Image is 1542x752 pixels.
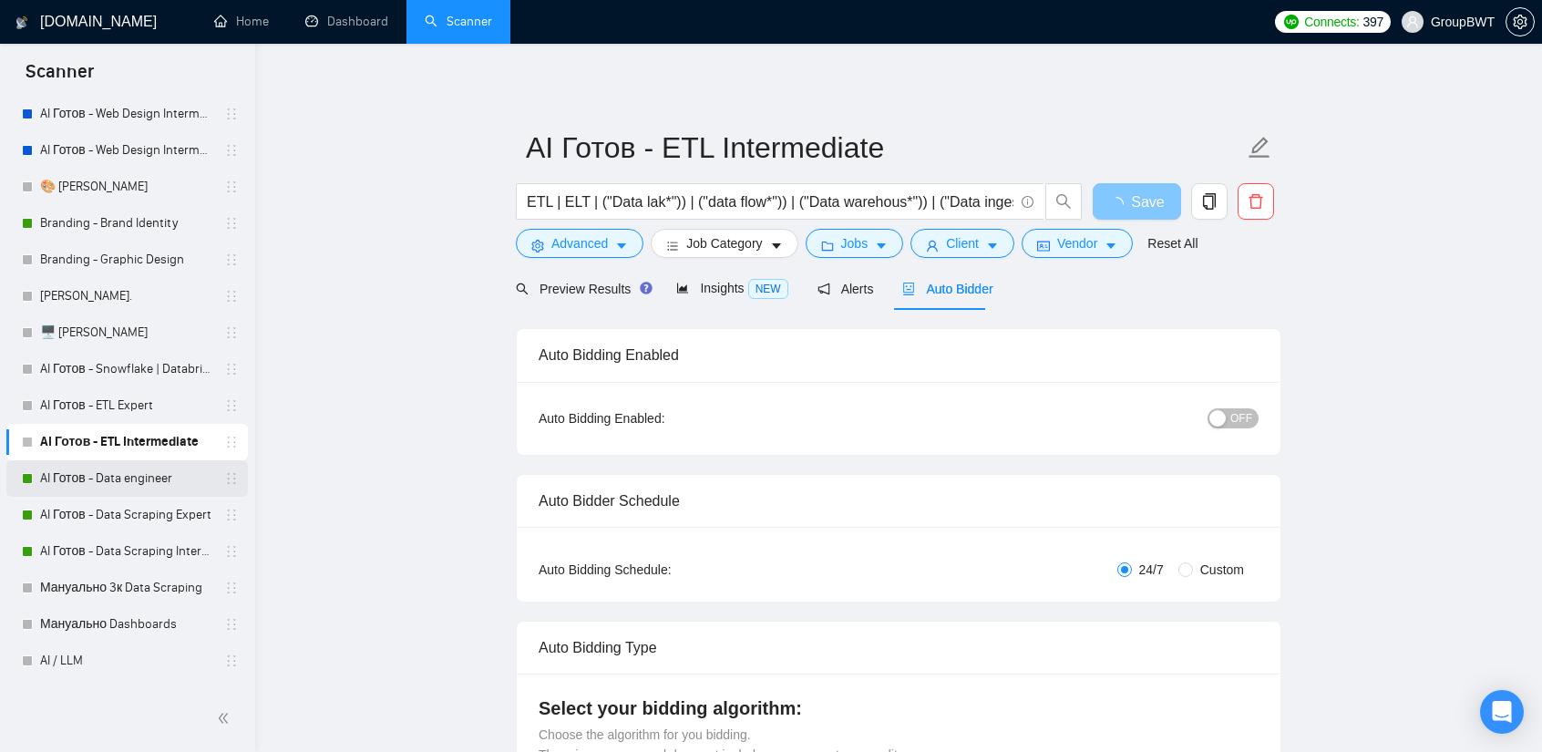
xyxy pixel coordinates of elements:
[40,132,213,169] a: AI Готов - Web Design Intermediate минус Development
[1363,12,1383,32] span: 397
[539,329,1259,381] div: Auto Bidding Enabled
[1506,7,1535,36] button: setting
[1238,183,1274,220] button: delete
[40,643,213,679] a: AI / LLM
[224,544,239,559] span: holder
[516,282,647,296] span: Preview Results
[40,351,213,387] a: AI Готов - Snowflake | Databricks
[676,281,787,295] span: Insights
[539,408,778,428] div: Auto Bidding Enabled:
[40,96,213,132] a: AI Готов - Web Design Intermediate минус Developer
[770,239,783,252] span: caret-down
[666,239,679,252] span: bars
[686,233,762,253] span: Job Category
[1022,196,1033,208] span: info-circle
[40,497,213,533] a: AI Готов - Data Scraping Expert
[806,229,904,258] button: folderJobscaret-down
[1506,15,1535,29] a: setting
[224,362,239,376] span: holder
[1022,229,1133,258] button: idcardVendorcaret-down
[40,424,213,460] a: AI Готов - ETL Intermediate
[1304,12,1359,32] span: Connects:
[1093,183,1181,220] button: Save
[1045,183,1082,220] button: search
[1057,233,1097,253] span: Vendor
[817,282,874,296] span: Alerts
[217,709,235,727] span: double-left
[531,239,544,252] span: setting
[224,180,239,194] span: holder
[875,239,888,252] span: caret-down
[1284,15,1299,29] img: upwork-logo.png
[40,169,213,205] a: 🎨 [PERSON_NAME]
[1192,193,1227,210] span: copy
[40,606,213,643] a: Мануально Dashboards
[1239,193,1273,210] span: delete
[902,283,915,295] span: robot
[516,229,643,258] button: settingAdvancedcaret-down
[986,239,999,252] span: caret-down
[615,239,628,252] span: caret-down
[516,283,529,295] span: search
[40,205,213,242] a: Branding - Brand Identity
[224,435,239,449] span: holder
[40,570,213,606] a: Мануально 3к Data Scraping
[551,233,608,253] span: Advanced
[1105,239,1117,252] span: caret-down
[40,533,213,570] a: AI Готов - Data Scraping Intermediate
[224,508,239,522] span: holder
[1109,197,1131,211] span: loading
[224,617,239,632] span: holder
[305,14,388,29] a: dashboardDashboard
[214,14,269,29] a: homeHome
[821,239,834,252] span: folder
[15,8,28,37] img: logo
[1147,233,1198,253] a: Reset All
[224,581,239,595] span: holder
[40,242,213,278] a: Branding - Graphic Design
[1480,690,1524,734] div: Open Intercom Messenger
[841,233,869,253] span: Jobs
[40,278,213,314] a: [PERSON_NAME].
[817,283,830,295] span: notification
[40,460,213,497] a: AI Готов - Data engineer
[926,239,939,252] span: user
[40,679,213,716] a: 🗄️ [PERSON_NAME]
[224,143,239,158] span: holder
[224,252,239,267] span: holder
[224,398,239,413] span: holder
[539,622,1259,674] div: Auto Bidding Type
[902,282,992,296] span: Auto Bidder
[539,695,1259,721] h4: Select your bidding algorithm:
[224,107,239,121] span: holder
[224,216,239,231] span: holder
[526,125,1244,170] input: Scanner name...
[1191,183,1228,220] button: copy
[676,282,689,294] span: area-chart
[224,325,239,340] span: holder
[1046,193,1081,210] span: search
[425,14,492,29] a: searchScanner
[1248,136,1271,160] span: edit
[1132,560,1171,580] span: 24/7
[224,654,239,668] span: holder
[224,289,239,304] span: holder
[11,58,108,97] span: Scanner
[1506,15,1534,29] span: setting
[40,314,213,351] a: 🖥️ [PERSON_NAME]
[946,233,979,253] span: Client
[539,475,1259,527] div: Auto Bidder Schedule
[1131,191,1164,213] span: Save
[527,191,1013,213] input: Search Freelance Jobs...
[1406,15,1419,28] span: user
[1230,408,1252,428] span: OFF
[224,471,239,486] span: holder
[1193,560,1251,580] span: Custom
[910,229,1014,258] button: userClientcaret-down
[1037,239,1050,252] span: idcard
[748,279,788,299] span: NEW
[638,280,654,296] div: Tooltip anchor
[40,387,213,424] a: AI Готов - ETL Expert
[539,560,778,580] div: Auto Bidding Schedule:
[651,229,797,258] button: barsJob Categorycaret-down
